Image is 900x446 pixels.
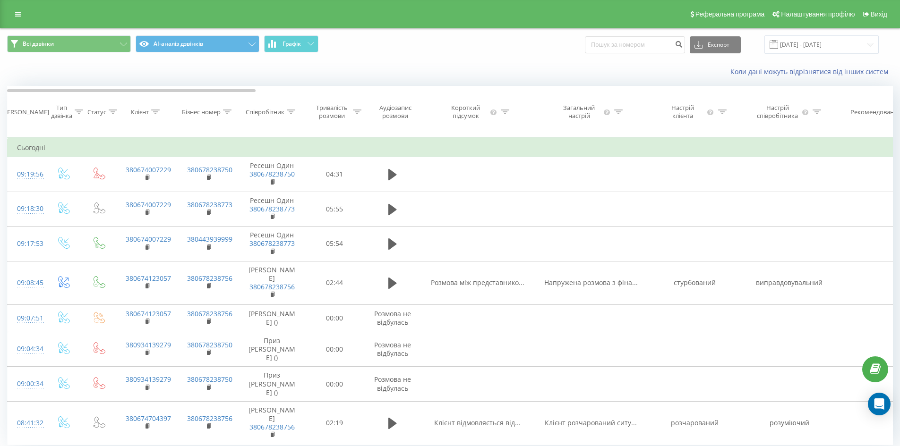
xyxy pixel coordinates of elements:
td: Ресешн Один [239,192,305,227]
td: 00:00 [305,367,364,402]
div: 09:18:30 [17,200,36,218]
a: 380674007229 [126,200,171,209]
div: 09:04:34 [17,340,36,358]
a: 380678238756 [187,274,232,283]
span: Розмова не відбулась [374,375,411,392]
div: 09:19:56 [17,165,36,184]
div: Настрій співробітника [755,104,800,120]
div: 09:08:45 [17,274,36,292]
a: 380678238750 [187,340,232,349]
div: 09:17:53 [17,235,36,253]
div: Загальний настрій [557,104,602,120]
a: 380934139279 [126,375,171,384]
div: Співробітник [246,108,284,116]
a: 380678238750 [187,375,232,384]
a: 380678238773 [187,200,232,209]
td: Ресешн Один [239,157,305,192]
div: Open Intercom Messenger [868,393,891,415]
div: Настрій клієнта [660,104,704,120]
td: 05:55 [305,192,364,227]
a: 380674007229 [126,235,171,244]
td: Ресешн Один [239,227,305,261]
a: 380678238750 [249,169,295,178]
div: [PERSON_NAME] [1,108,49,116]
a: 380678238756 [187,414,232,423]
span: Клієнт розчарований ситу... [545,418,637,427]
span: Реферальна програма [695,10,765,18]
td: 05:54 [305,227,364,261]
span: Напружена розмова з фіна... [544,278,638,287]
div: 08:41:32 [17,414,36,432]
a: 380678238773 [249,204,295,213]
td: розчарований [648,401,742,445]
a: Коли дані можуть відрізнятися вiд інших систем [730,67,893,76]
a: 380934139279 [126,340,171,349]
div: 09:00:34 [17,375,36,393]
div: Тривалість розмови [313,104,351,120]
div: Аудіозапис розмови [372,104,418,120]
a: 380674123057 [126,274,171,283]
button: Експорт [690,36,741,53]
span: Клієнт відмовляється від... [434,418,521,427]
button: AI-аналіз дзвінків [136,35,259,52]
a: 380678238750 [187,165,232,174]
button: Всі дзвінки [7,35,131,52]
td: 00:00 [305,304,364,332]
td: виправдовувальний [742,261,837,304]
a: 380678238756 [249,282,295,291]
input: Пошук за номером [585,36,685,53]
td: [PERSON_NAME] [239,261,305,304]
div: Бізнес номер [182,108,221,116]
span: Вихід [871,10,887,18]
td: [PERSON_NAME] () [239,304,305,332]
a: 380443939999 [187,235,232,244]
a: 380674704397 [126,414,171,423]
td: 04:31 [305,157,364,192]
td: розуміючий [742,401,837,445]
div: Тип дзвінка [51,104,72,120]
td: 00:00 [305,332,364,367]
a: 380678238773 [249,239,295,248]
td: 02:19 [305,401,364,445]
td: стурбований [648,261,742,304]
td: 02:44 [305,261,364,304]
td: [PERSON_NAME] [239,401,305,445]
span: Розмова не відбулась [374,309,411,327]
span: Налаштування профілю [781,10,855,18]
span: Розмова не відбулась [374,340,411,358]
div: 09:07:51 [17,309,36,328]
a: 380678238756 [187,309,232,318]
a: 380674123057 [126,309,171,318]
span: Розмова між представнико... [431,278,524,287]
td: Приз [PERSON_NAME] () [239,332,305,367]
a: 380678238756 [249,422,295,431]
button: Графік [264,35,318,52]
div: Короткий підсумок [443,104,489,120]
span: Всі дзвінки [23,40,54,48]
div: Клієнт [131,108,149,116]
div: Статус [87,108,106,116]
td: Приз [PERSON_NAME] () [239,367,305,402]
span: Графік [283,41,301,47]
a: 380674007229 [126,165,171,174]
